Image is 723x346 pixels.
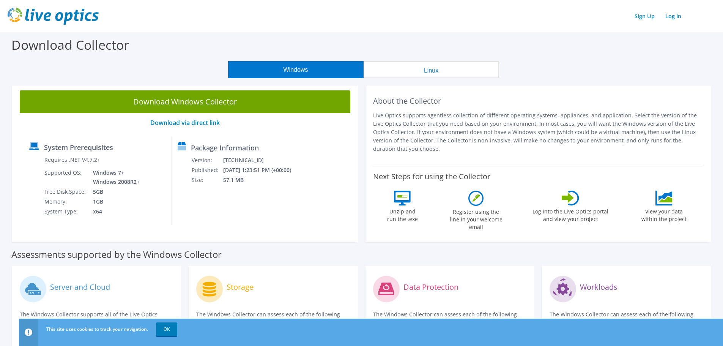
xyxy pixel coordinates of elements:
[373,310,527,327] p: The Windows Collector can assess each of the following DPS applications.
[44,144,113,151] label: System Prerequisites
[636,205,691,223] label: View your data within the project
[373,172,490,181] label: Next Steps for using the Collector
[550,310,703,327] p: The Windows Collector can assess each of the following applications.
[150,118,220,127] a: Download via direct link
[631,11,658,22] a: Sign Up
[87,187,141,197] td: 5GB
[50,283,110,291] label: Server and Cloud
[87,168,141,187] td: Windows 7+ Windows 2008R2+
[44,168,87,187] td: Supported OS:
[223,165,301,175] td: [DATE] 1:23:51 PM (+00:00)
[20,310,173,327] p: The Windows Collector supports all of the Live Optics compute and cloud assessments.
[11,251,222,258] label: Assessments supported by the Windows Collector
[191,144,259,152] label: Package Information
[20,90,350,113] a: Download Windows Collector
[156,322,177,336] a: OK
[191,155,223,165] td: Version:
[580,283,617,291] label: Workloads
[403,283,458,291] label: Data Protection
[44,156,100,164] label: Requires .NET V4.7.2+
[364,61,499,78] button: Linux
[191,165,223,175] td: Published:
[223,155,301,165] td: [TECHNICAL_ID]
[447,206,504,231] label: Register using the line in your welcome email
[228,61,364,78] button: Windows
[191,175,223,185] td: Size:
[662,11,685,22] a: Log In
[223,175,301,185] td: 57.1 MB
[44,207,87,216] td: System Type:
[373,96,704,106] h2: About the Collector
[44,197,87,207] td: Memory:
[11,36,129,54] label: Download Collector
[196,310,350,327] p: The Windows Collector can assess each of the following storage systems.
[373,111,704,153] p: Live Optics supports agentless collection of different operating systems, appliances, and applica...
[532,205,609,223] label: Log into the Live Optics portal and view your project
[87,197,141,207] td: 1GB
[385,205,420,223] label: Unzip and run the .exe
[8,8,99,25] img: live_optics_svg.svg
[46,326,148,332] span: This site uses cookies to track your navigation.
[227,283,254,291] label: Storage
[44,187,87,197] td: Free Disk Space:
[87,207,141,216] td: x64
